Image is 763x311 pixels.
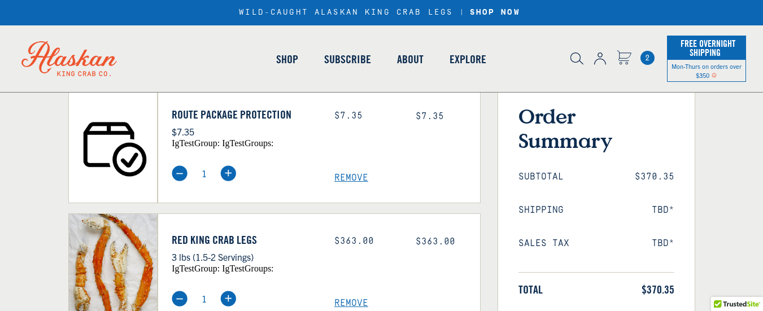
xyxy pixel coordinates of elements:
a: Subscribe [311,27,384,91]
img: plus [220,291,236,306]
span: igTestGroup: [172,138,220,148]
img: Alaskan King Crab Co. logo [6,25,133,92]
span: Shipping [518,205,564,216]
span: Total [518,283,543,296]
p: 3 lbs (1.5-2 Servings) [172,249,317,264]
span: $370.35 [642,283,674,296]
div: $363.00 [334,236,399,247]
span: Shipping Notice Icon [712,71,717,79]
img: plus [220,165,236,181]
span: $363.00 [416,236,455,247]
span: Mon-Thurs on orders over $350 [672,62,742,79]
img: minus [172,291,188,306]
span: $7.35 [416,111,444,121]
span: igTestGroup: [172,264,220,273]
a: Cart [640,51,655,65]
a: Cart [617,50,631,67]
a: SHOP NOW [466,8,524,17]
span: 2 [640,51,655,65]
a: Remove [334,173,480,183]
img: account [594,52,606,65]
strong: SHOP NOW [470,8,520,17]
a: About [384,27,437,91]
a: Explore [437,27,499,91]
a: Red King Crab Legs [172,233,317,247]
img: Route Package Protection - $7.35 [69,89,158,203]
div: $7.35 [334,111,399,121]
div: WILD-CAUGHT ALASKAN KING CRAB LEGS | [239,8,524,17]
img: minus [172,165,188,181]
img: search [570,52,583,65]
span: Subtotal [518,172,564,182]
a: Route Package Protection [172,108,317,121]
p: $7.35 [172,124,317,139]
span: igTestGroups: [222,264,273,273]
a: Shop [263,27,311,91]
a: Remove [334,298,480,309]
span: igTestGroups: [222,138,273,148]
span: Sales Tax [518,238,569,249]
span: $370.35 [635,172,674,182]
span: Free Overnight Shipping [678,35,735,61]
h3: Order Summary [518,104,674,152]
